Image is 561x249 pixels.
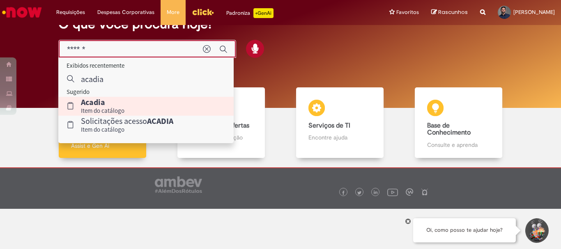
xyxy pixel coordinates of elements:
span: Favoritos [396,8,419,16]
img: ServiceNow [1,4,43,21]
img: logo_footer_youtube.png [387,187,398,197]
p: +GenAi [253,8,274,18]
div: Oi, como posso te ajudar hoje? [413,218,516,242]
p: Encontre ajuda [308,133,371,142]
span: Rascunhos [438,8,468,16]
a: Base de Conhecimento Consulte e aprenda [399,87,518,158]
img: logo_footer_naosei.png [421,188,428,196]
span: [PERSON_NAME] [513,9,555,16]
a: Rascunhos [431,9,468,16]
b: Serviços de TI [308,121,350,130]
span: Requisições [56,8,85,16]
img: logo_footer_facebook.png [341,191,345,195]
img: click_logo_yellow_360x200.png [192,6,214,18]
p: Consulte e aprenda [427,141,490,149]
b: Base de Conhecimento [427,121,471,137]
span: More [167,8,179,16]
img: logo_footer_linkedin.png [374,190,378,195]
img: logo_footer_workplace.png [406,188,413,196]
span: Despesas Corporativas [97,8,154,16]
a: Tirar dúvidas Tirar dúvidas com Lupi Assist e Gen Ai [43,87,162,158]
img: logo_footer_twitter.png [357,191,361,195]
img: logo_footer_ambev_rotulo_gray.png [155,176,202,193]
a: Serviços de TI Encontre ajuda [280,87,399,158]
button: Iniciar Conversa de Suporte [524,218,549,243]
div: Padroniza [226,8,274,18]
h2: O que você procura hoje? [58,17,503,31]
